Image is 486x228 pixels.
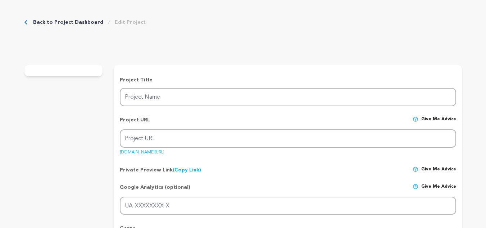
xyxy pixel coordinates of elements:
[120,88,456,106] input: Project Name
[421,184,456,197] span: Give me advice
[413,116,418,122] img: help-circle.svg
[120,184,190,197] p: Google Analytics (optional)
[421,166,456,174] span: Give me advice
[120,147,164,155] a: [DOMAIN_NAME][URL]
[24,19,146,26] div: Breadcrumb
[413,184,418,189] img: help-circle.svg
[120,197,456,215] input: UA-XXXXXXXX-X
[421,116,456,129] span: Give me advice
[120,129,456,148] input: Project URL
[115,19,146,26] a: Edit Project
[120,166,201,174] p: Private Preview Link
[413,166,418,172] img: help-circle.svg
[33,19,103,26] a: Back to Project Dashboard
[173,167,201,173] a: (Copy Link)
[120,76,456,84] p: Project Title
[120,116,150,129] p: Project URL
